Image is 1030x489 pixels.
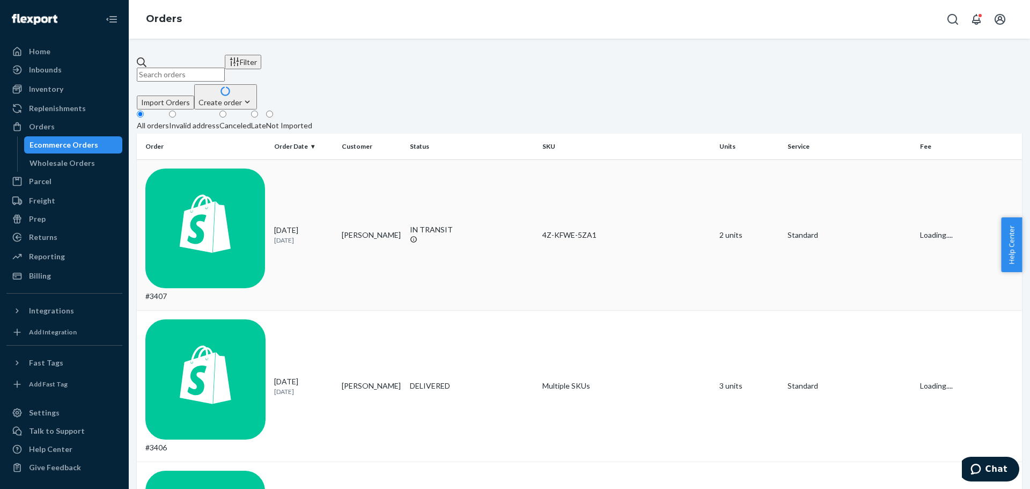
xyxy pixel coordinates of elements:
div: Talk to Support [29,426,85,436]
a: Inventory [6,81,122,98]
input: Search orders [137,68,225,82]
div: DELIVERED [410,381,534,391]
a: Replenishments [6,100,122,117]
td: Multiple SKUs [538,311,715,462]
div: IN TRANSIT [410,224,534,235]
td: 3 units [715,311,783,462]
a: Wholesale Orders [24,155,123,172]
div: #3406 [145,319,266,453]
button: Integrations [6,302,122,319]
button: Open account menu [989,9,1011,30]
td: [PERSON_NAME] [337,159,406,311]
input: Invalid address [169,111,176,118]
input: Late [251,111,258,118]
button: Filter [225,55,261,69]
div: Integrations [29,305,74,316]
div: Late [251,120,266,131]
input: Not Imported [266,111,273,118]
a: Billing [6,267,122,284]
td: 2 units [715,159,783,311]
div: #3407 [145,169,266,302]
th: Status [406,134,539,159]
a: Settings [6,404,122,421]
div: Billing [29,271,51,281]
p: [DATE] [274,236,334,245]
div: Add Integration [29,327,77,337]
button: Give Feedback [6,459,122,476]
input: All orders [137,111,144,118]
div: Canceled [219,120,251,131]
a: Freight [6,192,122,209]
div: Customer [342,142,401,151]
img: Flexport logo [12,14,57,25]
a: Returns [6,229,122,246]
iframe: Opens a widget where you can chat to one of our agents [962,457,1019,484]
td: [PERSON_NAME] [337,311,406,462]
div: 4Z-KFWE-5ZA1 [542,230,711,240]
input: Canceled [219,111,226,118]
div: [DATE] [274,225,334,245]
a: Add Fast Tag [6,376,122,393]
div: Wholesale Orders [30,158,95,169]
button: Fast Tags [6,354,122,371]
button: Create order [194,84,257,110]
th: Units [715,134,783,159]
div: Create order [198,97,253,108]
a: Reporting [6,248,122,265]
th: Service [783,134,916,159]
a: Orders [146,13,182,25]
div: Filter [229,56,257,68]
button: Help Center [1001,217,1022,272]
div: Inbounds [29,64,62,75]
div: Settings [29,407,60,418]
a: Ecommerce Orders [24,136,123,154]
div: Give Feedback [29,462,81,473]
p: [DATE] [274,387,334,396]
th: SKU [538,134,715,159]
div: All orders [137,120,169,131]
td: Loading.... [916,311,1022,462]
div: Not Imported [266,120,312,131]
th: Order [137,134,270,159]
p: Standard [788,381,912,391]
a: Parcel [6,173,122,190]
button: Close Navigation [101,9,122,30]
div: Add Fast Tag [29,379,68,389]
button: Open notifications [966,9,987,30]
button: Open Search Box [942,9,963,30]
a: Help Center [6,441,122,458]
div: Home [29,46,50,57]
div: Freight [29,195,55,206]
a: Inbounds [6,61,122,78]
a: Prep [6,210,122,228]
div: Orders [29,121,55,132]
div: Reporting [29,251,65,262]
th: Fee [916,134,1022,159]
div: Fast Tags [29,357,63,368]
div: Replenishments [29,103,86,114]
p: Standard [788,230,912,240]
a: Add Integration [6,324,122,341]
div: [DATE] [274,376,334,396]
div: Invalid address [169,120,219,131]
button: Import Orders [137,96,194,110]
ol: breadcrumbs [137,4,190,35]
div: Returns [29,232,57,243]
th: Order Date [270,134,338,159]
td: Loading.... [916,159,1022,311]
a: Home [6,43,122,60]
div: Ecommerce Orders [30,140,98,150]
a: Orders [6,118,122,135]
div: Prep [29,214,46,224]
div: Inventory [29,84,63,94]
div: Parcel [29,176,51,187]
button: Talk to Support [6,422,122,440]
div: Help Center [29,444,72,455]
